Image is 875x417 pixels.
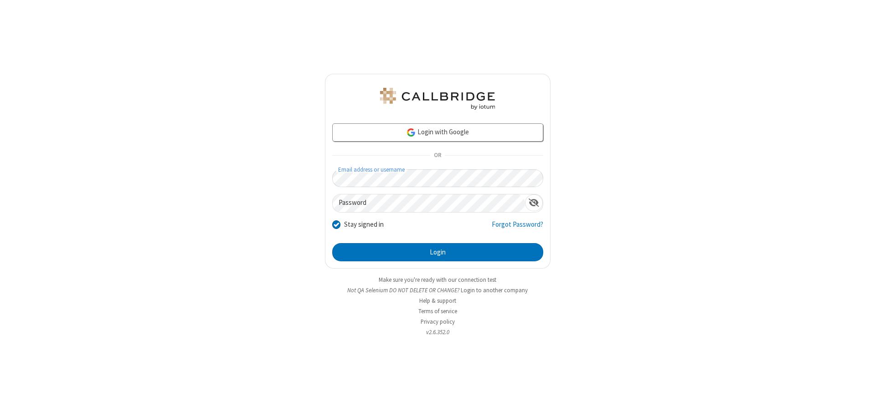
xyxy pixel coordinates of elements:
a: Privacy policy [421,318,455,325]
img: QA Selenium DO NOT DELETE OR CHANGE [378,88,497,110]
button: Login to another company [461,286,528,295]
a: Make sure you're ready with our connection test [379,276,496,284]
button: Login [332,243,543,261]
input: Email address or username [332,169,543,187]
label: Stay signed in [344,219,384,230]
li: v2.6.352.0 [325,328,551,336]
img: google-icon.png [406,127,416,137]
a: Forgot Password? [492,219,543,237]
a: Login with Google [332,123,543,142]
div: Show password [525,194,543,211]
input: Password [333,194,525,212]
span: OR [430,149,445,162]
a: Terms of service [418,307,457,315]
a: Help & support [419,297,456,305]
li: Not QA Selenium DO NOT DELETE OR CHANGE? [325,286,551,295]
